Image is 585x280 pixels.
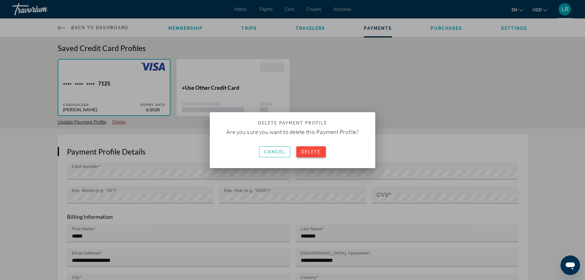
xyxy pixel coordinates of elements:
[226,128,359,135] p: Are you sure you want to delete this Payment Profile?
[296,146,326,157] button: Delete
[219,112,366,128] h2: Delete Payment Profile
[264,149,285,154] span: Cancel
[560,255,580,275] iframe: Button to launch messaging window
[259,146,290,157] button: Cancel
[301,149,321,154] span: Delete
